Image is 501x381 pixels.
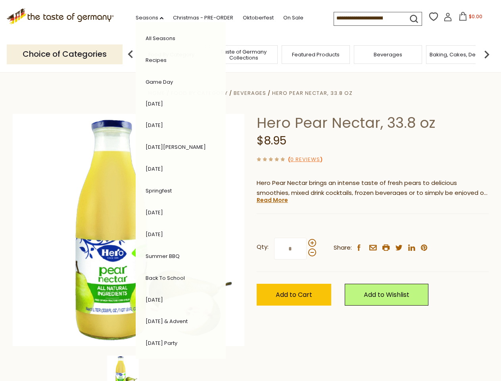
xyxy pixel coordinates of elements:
a: Recipes [146,56,167,64]
a: Summer BBQ [146,252,180,260]
a: 0 Reviews [290,156,320,164]
img: previous arrow [123,46,138,62]
span: Add to Cart [276,290,312,299]
a: Baking, Cakes, Desserts [430,52,491,58]
span: $8.95 [257,133,286,148]
a: Game Day [146,78,173,86]
a: Seasons [136,13,163,22]
a: [DATE] [146,209,163,216]
h1: Hero Pear Nectar, 33.8 oz [257,114,489,132]
button: $0.00 [454,12,488,24]
img: Hero Pear Nectar, 33.8 oz [13,114,245,346]
a: [DATE][PERSON_NAME] [146,143,206,151]
a: Featured Products [292,52,340,58]
span: $0.00 [469,13,482,20]
p: Hero Pear Nectar brings an intense taste of fresh pears to delicious smoothies, mixed drink cockt... [257,178,489,198]
a: [DATE] [146,231,163,238]
a: Christmas - PRE-ORDER [173,13,233,22]
a: [DATE] [146,296,163,304]
a: All Seasons [146,35,175,42]
a: On Sale [283,13,303,22]
span: Share: [334,243,352,253]
img: next arrow [479,46,495,62]
a: Oktoberfest [243,13,274,22]
a: Taste of Germany Collections [212,49,275,61]
a: [DATE] [146,100,163,108]
strong: Qty: [257,242,269,252]
a: Beverages [374,52,402,58]
a: [DATE] & Advent [146,317,188,325]
input: Qty: [274,238,307,260]
span: ( ) [288,156,322,163]
button: Add to Cart [257,284,331,306]
a: Springfest [146,187,172,194]
a: Beverages [234,89,266,97]
a: Add to Wishlist [345,284,428,306]
a: [DATE] [146,165,163,173]
a: Back to School [146,274,185,282]
a: Hero Pear Nectar, 33.8 oz [272,89,353,97]
a: Read More [257,196,288,204]
a: [DATE] [146,121,163,129]
a: [DATE] Party [146,339,177,347]
p: Choice of Categories [7,44,123,64]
